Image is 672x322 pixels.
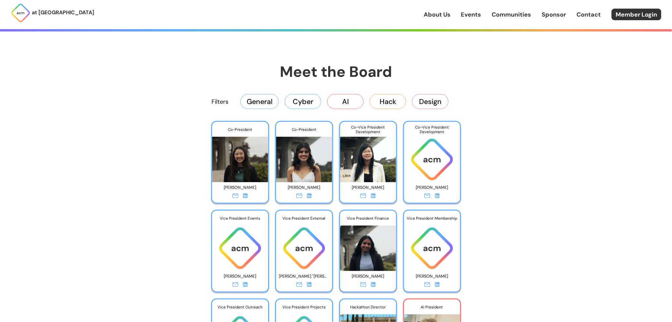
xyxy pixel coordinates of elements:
div: Vice President Events [212,211,268,226]
a: Sponsor [542,10,566,19]
div: Vice President Outreach [212,299,268,315]
img: ACM Logo [11,3,31,23]
div: Vice President Membership [404,211,460,226]
a: Communities [492,10,531,19]
button: General [240,94,279,109]
a: Events [461,10,481,19]
button: Hack [370,94,406,109]
button: Cyber [285,94,321,109]
a: Contact [577,10,601,19]
p: [PERSON_NAME] [279,183,329,193]
p: [PERSON_NAME] [215,271,265,282]
img: Photo of Murou Wang [212,132,268,182]
button: Design [412,94,449,109]
div: Hackathon Director [340,299,396,315]
p: [PERSON_NAME] "[PERSON_NAME]" [PERSON_NAME] [279,271,329,282]
img: ACM logo [276,226,332,271]
h1: Meet the Board [177,62,495,81]
img: ACM logo [404,226,460,271]
div: AI President [404,299,460,315]
p: [PERSON_NAME] [407,183,457,193]
img: Photo of Angela Hu [340,132,396,182]
p: [PERSON_NAME] [343,183,393,193]
div: Co-President [276,122,332,137]
img: Photo of Shreya Nagunuri [340,220,396,271]
p: [PERSON_NAME] [407,271,457,282]
a: at [GEOGRAPHIC_DATA] [11,3,94,23]
div: Co-President [212,122,268,137]
a: Member Login [612,9,661,20]
button: AI [327,94,364,109]
a: About Us [424,10,451,19]
div: Co-Vice President Development [404,122,460,137]
img: ACM logo [404,137,460,182]
img: Photo of Osheen Tikku [276,132,332,182]
p: [PERSON_NAME] [215,183,265,193]
div: Vice President Finance [340,211,396,226]
img: ACM logo [212,226,268,271]
p: at [GEOGRAPHIC_DATA] [32,8,94,17]
p: Filters [212,97,228,106]
div: Vice President External [276,211,332,226]
div: Vice President Projects [276,299,332,315]
p: [PERSON_NAME] [343,271,393,282]
div: Co-Vice President Development [340,122,396,137]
